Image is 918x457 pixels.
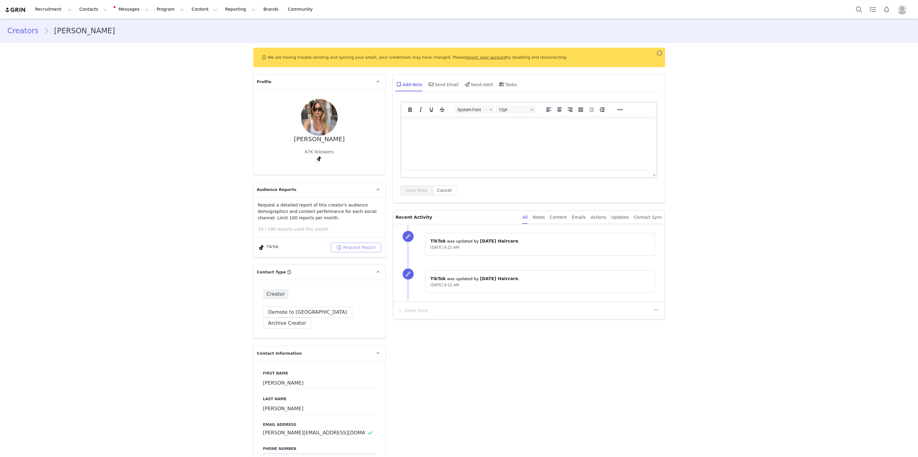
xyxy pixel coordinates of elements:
[415,105,426,114] button: Italic
[7,25,44,36] a: Creators
[260,2,284,16] a: Brands
[253,48,665,67] div: We are having trouble sending and syncing your email, your credentials may have changed. Please b...
[586,105,597,114] button: Decrease indent
[866,2,880,16] a: Tasks
[457,107,487,112] span: System Font
[76,2,111,16] button: Contacts
[611,210,629,224] div: Updates
[532,210,545,224] div: Notes
[263,446,376,452] label: Phone Number
[401,117,657,170] iframe: Rich Text Area
[455,105,495,114] button: Fonts
[31,2,75,16] button: Recruitment
[397,305,429,315] button: Show more
[463,77,493,92] div: Send Alert
[576,105,586,114] button: Justify
[258,202,381,221] p: Request a detailed report of this creator's audience demographics and content performance for eac...
[305,149,334,155] div: 67K followers
[430,276,650,282] p: ⁨ ⁩ was updated by ⁨ ⁩.
[284,2,319,16] a: Community
[852,2,866,16] button: Search
[263,307,352,318] button: Demote to [GEOGRAPHIC_DATA]
[499,107,528,112] span: 12pt
[480,276,518,281] span: [DATE] Haircare
[258,226,386,232] p: 53 / 100 reports used this month
[550,210,567,224] div: Content
[894,5,913,14] button: Profile
[480,239,518,243] span: [DATE] Haircare
[897,5,907,14] img: placeholder-profile.jpg
[615,105,625,114] button: Reveal or hide additional toolbar items
[257,79,272,85] span: Profile
[634,210,662,224] div: Contact Sync
[496,105,536,114] button: Font sizes
[430,276,446,281] span: TikTok
[257,269,286,275] span: Contact Type
[880,2,893,16] button: Notifications
[430,245,459,250] span: [DATE] 9:22 AM
[188,2,221,16] button: Content
[5,7,26,13] img: grin logo
[543,105,554,114] button: Align left
[263,289,289,299] span: Creator
[153,2,188,16] button: Program
[396,210,518,224] p: Recent Activity
[257,350,302,356] span: Contact Information
[263,427,376,438] input: Email Address
[554,105,565,114] button: Align center
[257,187,297,193] span: Audience Reports
[597,105,607,114] button: Increase indent
[426,105,437,114] button: Underline
[498,77,517,92] div: Tasks
[395,77,422,92] div: Add Note
[263,318,312,329] button: Archive Creator
[111,2,152,16] button: Messages
[432,185,456,195] button: Cancel
[263,371,376,376] label: First Name
[522,210,528,224] div: All
[405,105,415,114] button: Bold
[591,210,606,224] div: Actions
[437,105,447,114] button: Strikethrough
[258,244,279,251] div: TikTok
[301,99,338,136] img: 7d2986d5-65ea-46dd-b850-d1c360cf70c9.jpg
[263,396,376,402] label: Last Name
[430,283,459,287] span: [DATE] 9:22 AM
[572,210,586,224] div: Emails
[650,170,656,177] div: Press the Up and Down arrow keys to resize the editor.
[331,243,381,252] button: Request Report
[294,136,345,143] div: [PERSON_NAME]
[430,239,446,243] span: TikTok
[221,2,259,16] button: Reporting
[430,238,650,244] p: ⁨ ⁩ was updated by ⁨ ⁩.
[466,55,506,60] a: resync your account
[565,105,575,114] button: Align right
[263,422,376,427] label: Email Address
[427,77,459,92] div: Send Email
[400,185,432,195] button: Save Note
